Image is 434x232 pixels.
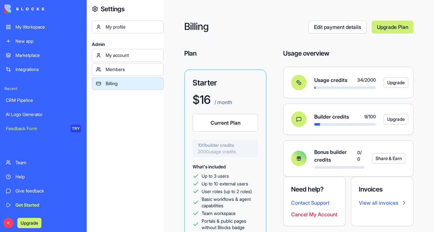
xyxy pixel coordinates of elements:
span: 0 / 0 [357,149,364,162]
span: Recent [2,86,85,91]
button: Contact Support [291,199,329,207]
a: CRM Pipeline [2,94,85,107]
h4: Invoices [359,185,405,194]
span: Portals & public pages without Blocks badge [202,218,258,231]
span: 9 / 100 [364,113,376,120]
a: Integrations [2,63,85,76]
div: Marketplace [15,52,81,58]
span: 100 builder credits [198,142,253,148]
a: AI Logo Generator [2,108,85,121]
h4: Settings [101,4,125,13]
a: Edit payment details [308,21,367,33]
a: My profile [92,21,164,33]
span: 34 / 2000 [357,77,376,83]
h1: $ 16 [193,93,211,106]
img: logo [4,4,44,13]
a: Marketplace [2,49,85,62]
span: User roles (up to 2 roles) [202,188,252,195]
div: Give feedback [15,188,81,194]
button: Current Plan [193,114,258,132]
a: My account [92,49,164,62]
span: Builder credits [314,113,349,120]
a: Upgrade Plan [372,21,413,33]
a: Feedback FormTRY [2,122,85,135]
button: Upgrade [384,77,408,88]
div: Team [15,159,81,166]
div: My account [106,52,160,58]
a: New app [2,35,85,48]
span: 2000 usage credits [198,148,253,155]
a: Upgrade [384,114,398,124]
div: My profile [106,24,160,30]
button: Upgrade [17,218,41,228]
div: CRM Pipeline [6,97,81,103]
h4: Need help? [291,185,338,194]
h2: Billing [184,21,308,33]
a: View all invoices [359,199,405,207]
h4: Plan [184,49,266,58]
div: New app [15,38,81,44]
div: Integrations [15,66,81,73]
h4: Usage overview [283,49,329,58]
p: / month [213,98,232,106]
a: Get Started [2,199,85,211]
a: Help [2,170,85,183]
span: What's included [193,164,226,169]
a: Upgrade [384,77,398,88]
span: K [3,218,13,228]
a: Upgrade [17,219,41,226]
span: Bonus builder credits [314,148,357,164]
a: Billing [92,77,164,90]
div: Members [106,66,160,73]
a: Team [2,156,85,169]
span: Basic workflows & agent capabilities [202,196,258,209]
button: Upgrade [384,114,408,124]
div: Feedback Form [6,125,66,132]
span: Usage credits [314,76,347,84]
a: My Workspace [2,21,85,33]
div: Billing [106,80,160,87]
div: Help [15,174,81,180]
button: Share & Earn [372,153,405,164]
a: Members [92,63,164,76]
span: Up to 10 external users [202,181,248,187]
span: Team workspace [202,210,236,217]
span: Up to 3 users [202,173,229,179]
div: AI Logo Generator [6,111,81,118]
button: Cancel My Account [291,210,337,218]
h3: Starter [193,78,258,88]
div: TRY [71,125,81,132]
span: Admin [92,41,164,48]
a: Give feedback [2,184,85,197]
div: My Workspace [15,24,81,30]
div: Get Started [15,202,81,208]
